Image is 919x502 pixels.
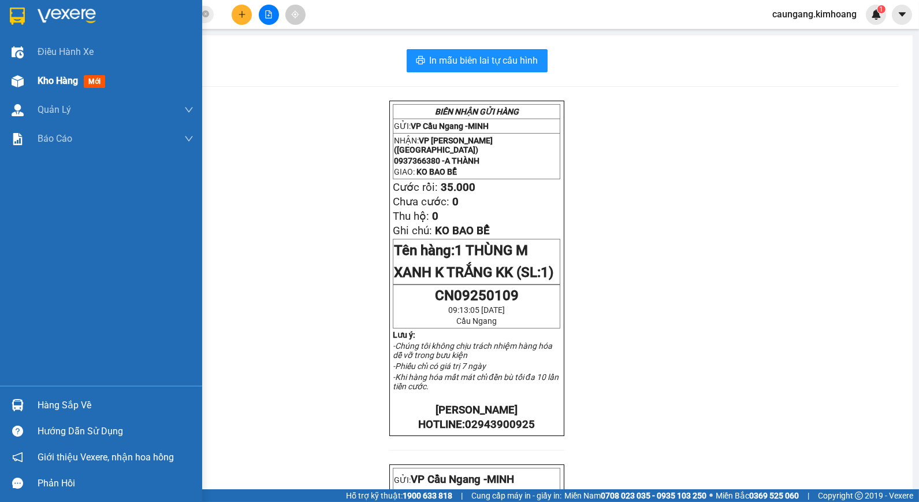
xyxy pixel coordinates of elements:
[38,131,72,146] span: Báo cáo
[393,372,559,391] em: -Khi hàng hóa mất mát chỉ đền bù tối đa 10 lần tiền cước.
[436,404,518,416] strong: [PERSON_NAME]
[393,361,486,371] em: -Phiếu chỉ có giá trị 7 ngày
[441,181,475,194] span: 35.000
[394,136,493,154] span: VP [PERSON_NAME] ([GEOGRAPHIC_DATA])
[39,6,134,17] strong: BIÊN NHẬN GỬI HÀNG
[12,133,24,145] img: solution-icon
[184,134,194,143] span: down
[291,10,299,19] span: aim
[418,418,535,431] strong: HOTLINE:
[5,62,102,73] span: 0937366380 -
[487,473,514,486] span: MINH
[393,330,415,339] strong: Lưu ý:
[202,10,209,17] span: close-circle
[435,107,519,116] strong: BIÊN NHẬN GỬI HÀNG
[38,475,194,492] div: Phản hồi
[238,10,246,19] span: plus
[38,102,71,117] span: Quản Lý
[416,56,425,67] span: printer
[232,5,252,25] button: plus
[12,75,24,87] img: warehouse-icon
[456,316,497,326] span: Cầu Ngang
[12,46,24,58] img: warehouse-icon
[5,23,169,34] p: GỬI:
[411,473,514,486] span: VP Cầu Ngang -
[465,418,535,431] span: 02943900925
[855,492,863,500] span: copyright
[871,9,881,20] img: icon-new-feature
[393,341,552,360] em: -Chúng tôi không chịu trách nhiệm hàng hóa dễ vỡ trong bưu kiện
[394,156,479,165] span: 0937366380 -
[259,5,279,25] button: file-add
[12,399,24,411] img: warehouse-icon
[393,210,429,223] span: Thu hộ:
[202,9,209,20] span: close-circle
[808,489,809,502] span: |
[394,473,559,486] p: GỬI:
[24,23,112,34] span: VP Cầu Ngang -
[452,195,459,208] span: 0
[416,167,457,176] span: KO BAO BỂ
[749,491,799,500] strong: 0369 525 060
[38,75,78,86] span: Kho hàng
[430,53,538,68] span: In mẫu biên lai tự cấu hình
[892,5,912,25] button: caret-down
[461,489,463,502] span: |
[12,478,23,489] span: message
[393,224,432,237] span: Ghi chú:
[10,8,25,25] img: logo-vxr
[5,39,116,61] span: VP [PERSON_NAME] ([GEOGRAPHIC_DATA])
[30,75,76,86] span: KO BAO BỂ
[709,493,713,498] span: ⚪️
[879,5,883,13] span: 1
[394,121,559,131] p: GỬI:
[5,75,76,86] span: GIAO:
[38,450,174,464] span: Giới thiệu Vexere, nhận hoa hồng
[12,104,24,116] img: warehouse-icon
[346,489,452,502] span: Hỗ trợ kỹ thuật:
[763,7,866,21] span: caungang.kimhoang
[38,45,94,59] span: Điều hành xe
[468,121,489,131] span: MINH
[411,121,489,131] span: VP Cầu Ngang -
[38,423,194,440] div: Hướng dẫn sử dụng
[62,62,102,73] span: A THÀNH
[897,9,907,20] span: caret-down
[12,452,23,463] span: notification
[394,242,553,280] span: 1 THÙNG M XANH K TRẮNG KK (SL:
[435,287,519,304] span: CN09250109
[716,489,799,502] span: Miền Bắc
[564,489,706,502] span: Miền Nam
[445,156,479,165] span: A THÀNH
[285,5,306,25] button: aim
[84,75,105,88] span: mới
[38,397,194,414] div: Hàng sắp về
[5,39,169,61] p: NHẬN:
[435,224,490,237] span: KO BAO BỂ
[541,264,553,280] span: 1)
[432,210,438,223] span: 0
[265,10,273,19] span: file-add
[403,491,452,500] strong: 1900 633 818
[88,23,112,34] span: MINH
[393,195,449,208] span: Chưa cước:
[877,5,885,13] sup: 1
[601,491,706,500] strong: 0708 023 035 - 0935 103 250
[394,167,457,176] span: GIAO:
[393,181,438,194] span: Cước rồi:
[12,426,23,437] span: question-circle
[394,242,553,280] span: Tên hàng:
[471,489,561,502] span: Cung cấp máy in - giấy in:
[394,136,559,154] p: NHẬN:
[407,49,548,72] button: printerIn mẫu biên lai tự cấu hình
[184,105,194,115] span: down
[448,305,505,315] span: 09:13:05 [DATE]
